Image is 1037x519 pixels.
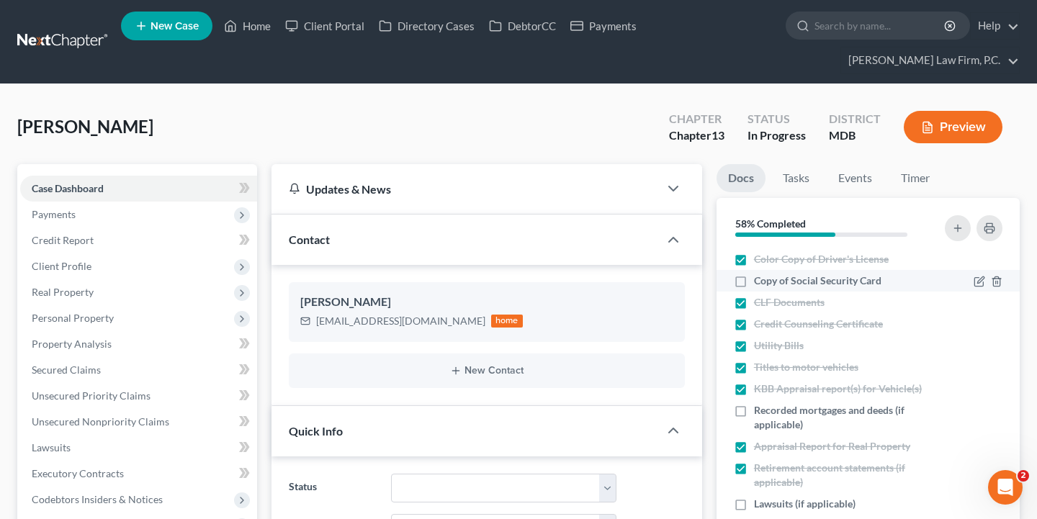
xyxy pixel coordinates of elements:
[971,13,1019,39] a: Help
[32,415,169,428] span: Unsecured Nonpriority Claims
[889,164,941,192] a: Timer
[32,208,76,220] span: Payments
[754,497,856,511] span: Lawsuits (if applicable)
[754,439,910,453] span: Appraisal Report for Real Property
[754,295,825,310] span: CLF Documents
[829,111,881,127] div: District
[32,182,104,194] span: Case Dashboard
[151,21,199,32] span: New Case
[32,389,151,402] span: Unsecured Priority Claims
[491,315,523,328] div: home
[669,111,724,127] div: Chapter
[32,338,112,350] span: Property Analysis
[1018,470,1029,482] span: 2
[20,409,257,435] a: Unsecured Nonpriority Claims
[32,234,94,246] span: Credit Report
[20,383,257,409] a: Unsecured Priority Claims
[17,116,153,137] span: [PERSON_NAME]
[32,286,94,298] span: Real Property
[32,493,163,505] span: Codebtors Insiders & Notices
[771,164,821,192] a: Tasks
[316,314,485,328] div: [EMAIL_ADDRESS][DOMAIN_NAME]
[32,467,124,479] span: Executory Contracts
[20,435,257,461] a: Lawsuits
[32,312,114,324] span: Personal Property
[827,164,884,192] a: Events
[754,338,804,353] span: Utility Bills
[32,364,101,376] span: Secured Claims
[754,252,889,266] span: Color Copy of Driver's License
[748,111,806,127] div: Status
[300,294,673,311] div: [PERSON_NAME]
[748,127,806,144] div: In Progress
[20,461,257,487] a: Executory Contracts
[482,13,563,39] a: DebtorCC
[754,403,932,432] span: Recorded mortgages and deeds (if applicable)
[20,357,257,383] a: Secured Claims
[735,217,806,230] strong: 58% Completed
[20,227,257,253] a: Credit Report
[669,127,724,144] div: Chapter
[217,13,278,39] a: Home
[282,474,384,502] label: Status
[711,128,724,142] span: 13
[754,317,883,331] span: Credit Counseling Certificate
[717,164,766,192] a: Docs
[300,365,673,376] button: New Contact
[754,461,932,489] span: Retirement account statements (if applicable)
[32,441,71,453] span: Lawsuits
[754,274,881,288] span: Copy of Social Security Card
[372,13,482,39] a: Directory Cases
[814,12,946,39] input: Search by name...
[829,127,881,144] div: MDB
[841,48,1019,73] a: [PERSON_NAME] Law Firm, P.C.
[904,111,1002,143] button: Preview
[20,331,257,357] a: Property Analysis
[289,233,330,246] span: Contact
[988,470,1023,505] iframe: Intercom live chat
[563,13,644,39] a: Payments
[754,360,858,374] span: Titles to motor vehicles
[289,181,642,197] div: Updates & News
[289,424,343,438] span: Quick Info
[754,382,922,396] span: KBB Appraisal report(s) for Vehicle(s)
[278,13,372,39] a: Client Portal
[32,260,91,272] span: Client Profile
[20,176,257,202] a: Case Dashboard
